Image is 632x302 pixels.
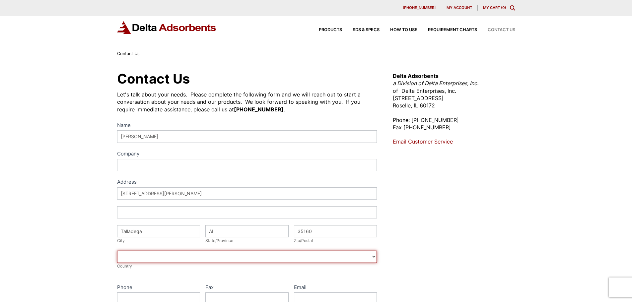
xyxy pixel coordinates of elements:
p: of Delta Enterprises, Inc. [STREET_ADDRESS] Roselle, IL 60172 [393,72,515,109]
p: Phone: [PHONE_NUMBER] Fax [PHONE_NUMBER] [393,116,515,131]
a: My Cart (0) [483,5,506,10]
label: Email [294,283,377,293]
a: How to Use [380,28,417,32]
div: Country [117,263,377,270]
strong: [PHONE_NUMBER] [234,106,284,113]
span: Contact Us [117,51,140,56]
div: State/Province [205,237,289,244]
span: Contact Us [488,28,515,32]
strong: Delta Adsorbents [393,73,439,79]
div: Zip/Postal [294,237,377,244]
a: Contact Us [477,28,515,32]
a: [PHONE_NUMBER] [397,5,441,11]
img: Delta Adsorbents [117,21,217,34]
span: SDS & SPECS [353,28,380,32]
span: Products [319,28,342,32]
a: Email Customer Service [393,138,453,145]
h1: Contact Us [117,72,377,86]
a: SDS & SPECS [342,28,380,32]
label: Company [117,150,377,159]
span: My account [447,6,472,10]
span: How to Use [390,28,417,32]
em: a Division of Delta Enterprises, Inc. [393,80,478,87]
a: My account [441,5,478,11]
label: Fax [205,283,289,293]
div: Let's talk about your needs. Please complete the following form and we will reach out to start a ... [117,91,377,113]
label: Phone [117,283,200,293]
div: Toggle Modal Content [510,5,515,11]
div: Address [117,178,377,187]
span: [PHONE_NUMBER] [403,6,436,10]
span: 0 [502,5,505,10]
a: Requirement Charts [417,28,477,32]
span: Requirement Charts [428,28,477,32]
div: City [117,237,200,244]
label: Name [117,121,377,131]
a: Products [308,28,342,32]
